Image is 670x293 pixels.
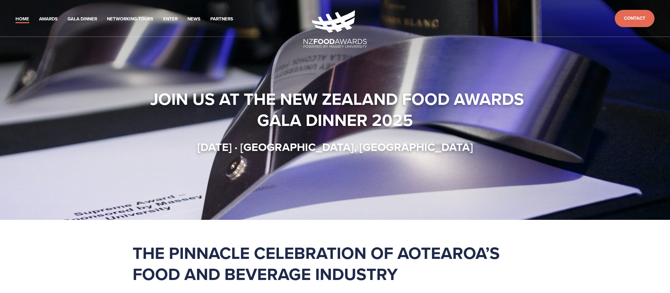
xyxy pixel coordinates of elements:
strong: Join us at the New Zealand Food Awards Gala Dinner 2025 [150,87,528,132]
a: Gala Dinner [68,15,97,23]
a: Networking-Tours [107,15,153,23]
a: Contact [615,10,655,27]
a: News [187,15,200,23]
h1: The pinnacle celebration of Aotearoa’s food and beverage industry [133,242,538,285]
strong: [DATE] · [GEOGRAPHIC_DATA], [GEOGRAPHIC_DATA] [197,139,473,155]
a: Awards [39,15,58,23]
a: Enter [163,15,178,23]
a: Home [15,15,29,23]
a: Partners [210,15,233,23]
